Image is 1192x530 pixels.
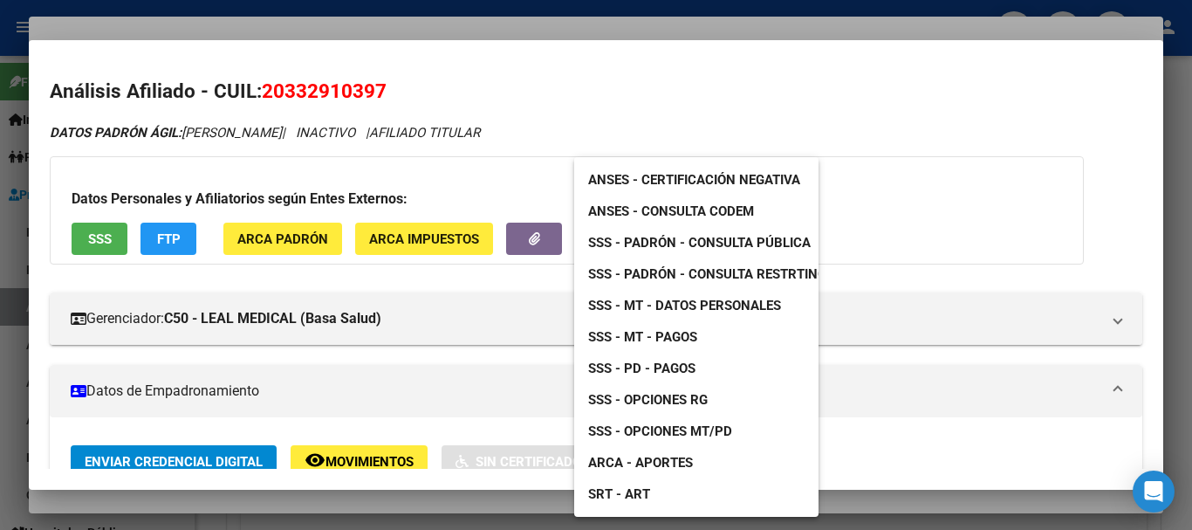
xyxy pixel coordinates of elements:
span: SSS - MT - Pagos [588,329,697,345]
a: SSS - MT - Datos Personales [574,290,795,321]
a: SSS - Opciones MT/PD [574,416,746,447]
span: SSS - MT - Datos Personales [588,298,781,313]
span: ARCA - Aportes [588,455,693,471]
a: SSS - Opciones RG [574,384,722,416]
a: ANSES - Certificación Negativa [574,164,814,196]
a: SSS - MT - Pagos [574,321,711,353]
span: SRT - ART [588,486,650,502]
a: SSS - Padrón - Consulta Pública [574,227,825,258]
span: SSS - Opciones RG [588,392,708,408]
a: ANSES - Consulta CODEM [574,196,768,227]
a: ARCA - Aportes [574,447,707,478]
a: SRT - ART [574,478,819,510]
span: ANSES - Consulta CODEM [588,203,754,219]
span: SSS - Padrón - Consulta Pública [588,235,811,251]
a: SSS - Padrón - Consulta Restrtingida [574,258,861,290]
span: SSS - Padrón - Consulta Restrtingida [588,266,847,282]
span: ANSES - Certificación Negativa [588,172,800,188]
div: Open Intercom Messenger [1133,471,1175,513]
span: SSS - PD - Pagos [588,361,695,376]
span: SSS - Opciones MT/PD [588,423,732,439]
a: SSS - PD - Pagos [574,353,709,384]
